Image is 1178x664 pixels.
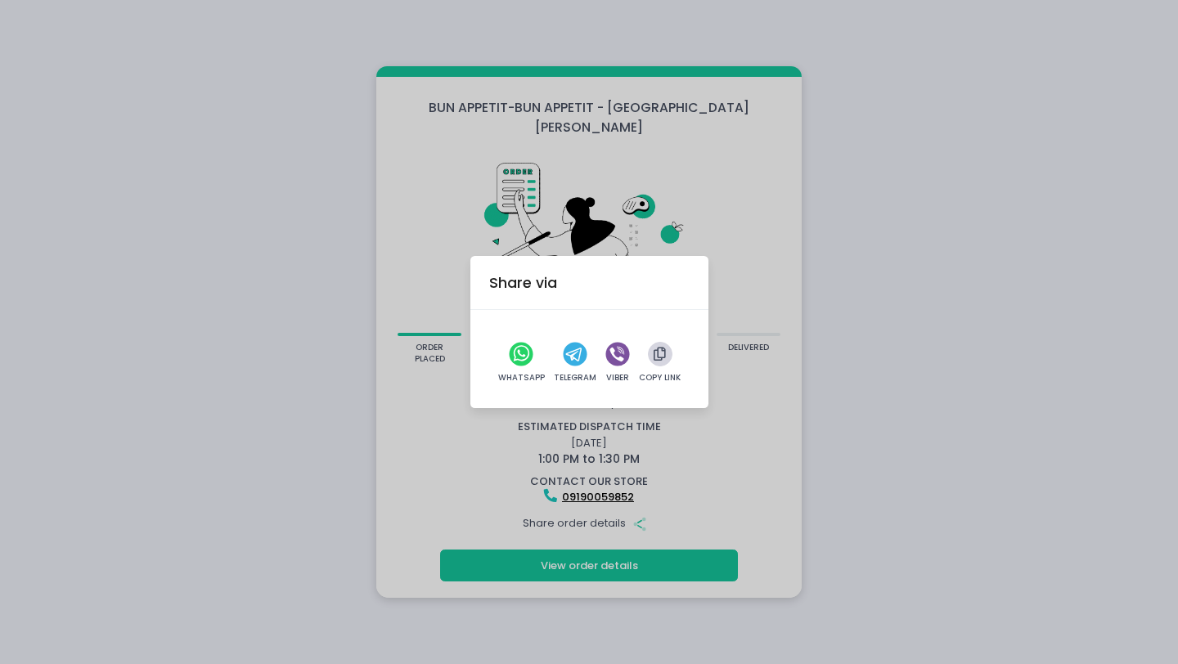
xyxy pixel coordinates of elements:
[605,342,630,366] button: viber
[489,272,557,294] div: Share via
[639,372,681,384] div: Copy Link
[554,372,596,384] div: Telegram
[509,342,533,366] button: whatsapp
[563,342,587,366] button: telegram
[605,372,630,384] div: Viber
[498,372,545,384] div: WhatsApp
